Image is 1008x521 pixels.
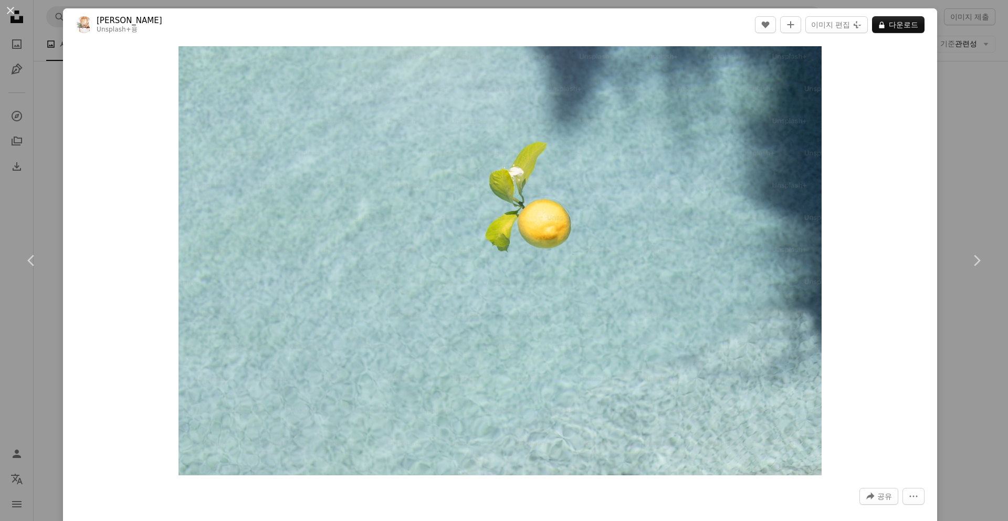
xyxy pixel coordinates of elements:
[872,16,925,33] button: 다운로드
[755,16,776,33] button: 좋아요
[859,488,898,505] button: 이 이미지 공유
[780,16,801,33] button: 컬렉션에 추가
[178,46,822,475] button: 이 이미지 확대
[902,488,925,505] button: 더 많은 작업
[877,488,892,504] span: 공유
[97,26,162,34] div: 용
[76,16,92,33] img: Olivie Strauss의 프로필로 이동
[805,16,868,33] button: 이미지 편집
[178,46,822,475] img: 물 속의 레몬 나무의 오버 헤드 뷰
[97,26,131,33] a: Unsplash+
[945,210,1008,311] a: 다음
[97,15,162,26] a: [PERSON_NAME]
